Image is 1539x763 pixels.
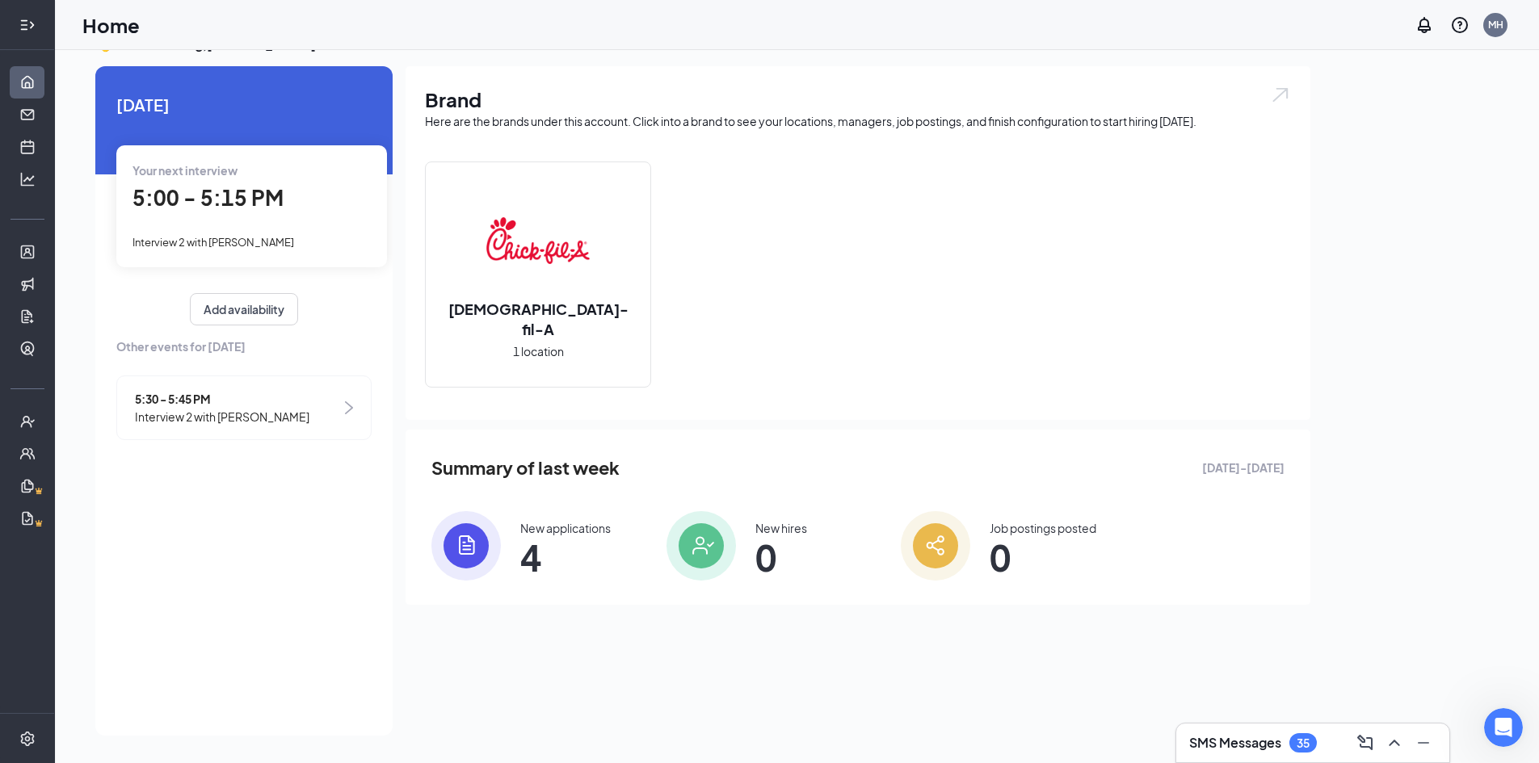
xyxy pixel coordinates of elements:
[116,337,372,355] span: Other events for [DATE]
[19,413,36,430] svg: UserCheck
[1202,459,1285,476] span: [DATE] - [DATE]
[1411,730,1436,756] button: Minimize
[19,17,36,33] svg: Expand
[520,543,611,572] span: 4
[426,299,650,339] h2: [DEMOGRAPHIC_DATA]-fil-A
[19,171,36,187] svg: Analysis
[755,520,807,536] div: New hires
[116,92,372,117] span: [DATE]
[1484,708,1523,747] iframe: Intercom live chat
[425,86,1291,113] h1: Brand
[431,511,501,581] img: icon
[135,390,309,408] span: 5:30 - 5:45 PM
[1381,730,1407,756] button: ChevronUp
[990,543,1096,572] span: 0
[1488,18,1503,31] div: MH
[990,520,1096,536] div: Job postings posted
[1352,730,1378,756] button: ComposeMessage
[901,511,970,581] img: icon
[486,189,590,292] img: Chick-fil-A
[1356,733,1375,753] svg: ComposeMessage
[1415,15,1434,35] svg: Notifications
[1385,733,1404,753] svg: ChevronUp
[82,11,140,39] h1: Home
[431,454,620,482] span: Summary of last week
[19,731,36,747] svg: Settings
[1297,736,1310,750] div: 35
[132,184,284,211] span: 5:00 - 5:15 PM
[513,342,564,360] span: 1 location
[425,113,1291,129] div: Here are the brands under this account. Click into a brand to see your locations, managers, job p...
[755,543,807,572] span: 0
[132,236,294,249] span: Interview 2 with [PERSON_NAME]
[190,293,298,325] button: Add availability
[1450,15,1470,35] svg: QuestionInfo
[520,520,611,536] div: New applications
[132,163,238,178] span: Your next interview
[1414,733,1433,753] svg: Minimize
[1189,734,1281,752] h3: SMS Messages
[666,511,736,581] img: icon
[135,408,309,426] span: Interview 2 with [PERSON_NAME]
[1270,86,1291,104] img: open.6027fd2a22e1237b5b06.svg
